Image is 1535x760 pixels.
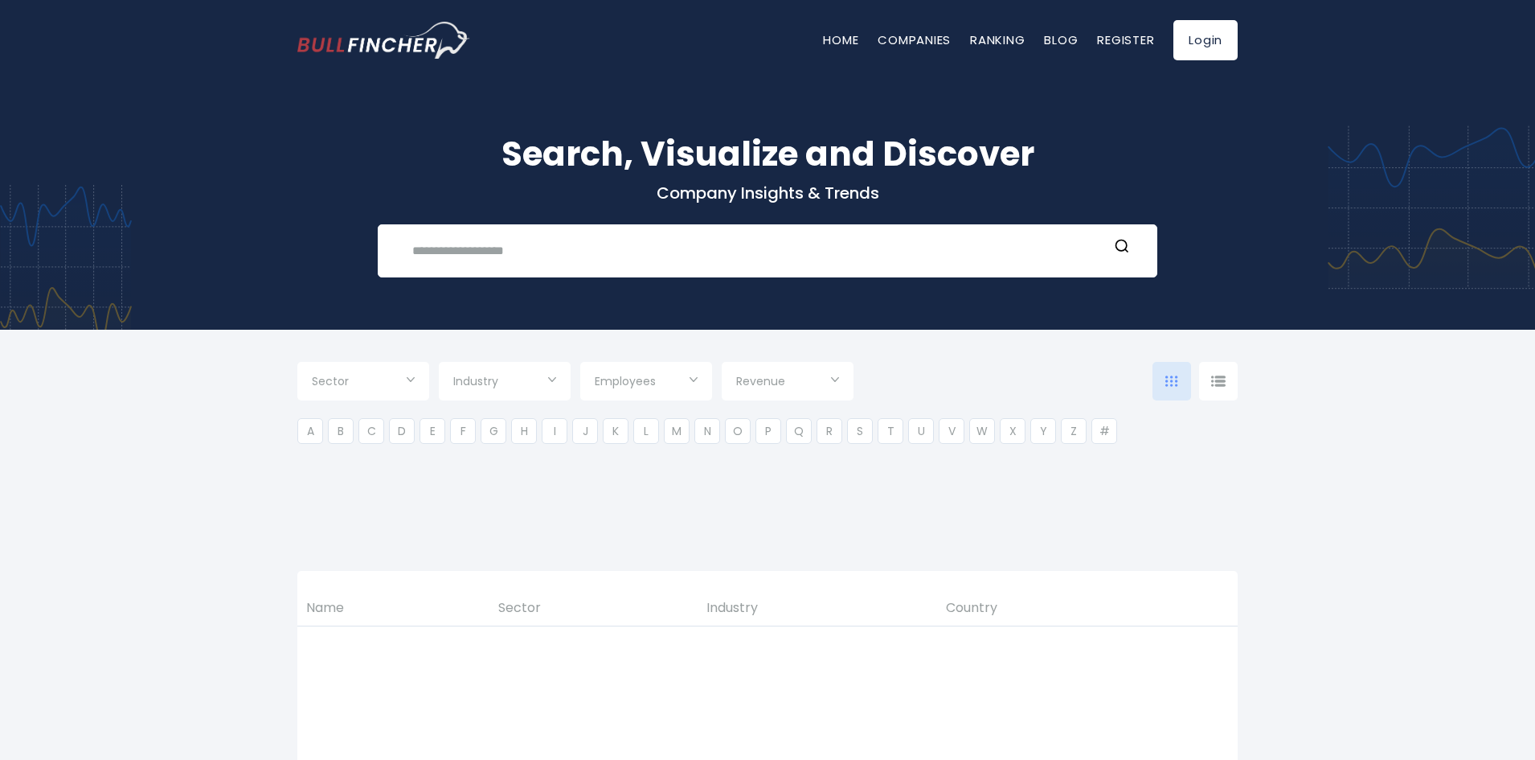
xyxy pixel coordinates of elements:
h1: Search, Visualize and Discover [297,129,1238,179]
li: E [420,418,445,444]
li: S [847,418,873,444]
input: Selection [453,368,556,397]
a: Companies [878,31,951,48]
a: Blog [1044,31,1078,48]
span: Employees [595,374,656,388]
a: Home [823,31,858,48]
th: Industry [698,591,937,626]
li: I [542,418,567,444]
input: Selection [595,368,698,397]
th: Country [937,591,1177,626]
li: K [603,418,628,444]
li: W [969,418,995,444]
img: bullfincher logo [297,22,470,59]
input: Selection [736,368,839,397]
a: Login [1173,20,1238,60]
li: T [878,418,903,444]
li: G [481,418,506,444]
li: D [389,418,415,444]
img: icon-comp-list-view.svg [1211,376,1226,387]
li: H [511,418,537,444]
li: A [297,418,323,444]
a: Go to homepage [297,22,470,59]
li: J [572,418,598,444]
li: Q [786,418,812,444]
li: X [1000,418,1025,444]
li: N [694,418,720,444]
p: Company Insights & Trends [297,183,1238,203]
th: Sector [489,591,698,626]
img: icon-comp-grid.svg [1165,376,1178,387]
button: Search [1111,238,1132,259]
input: Selection [312,368,415,397]
li: R [817,418,842,444]
a: Register [1097,31,1154,48]
span: Revenue [736,374,785,388]
li: F [450,418,476,444]
li: V [939,418,964,444]
span: Sector [312,374,349,388]
li: U [908,418,934,444]
li: Y [1030,418,1056,444]
li: C [358,418,384,444]
li: L [633,418,659,444]
a: Ranking [970,31,1025,48]
th: Name [297,591,489,626]
li: O [725,418,751,444]
li: # [1091,418,1117,444]
li: Z [1061,418,1087,444]
li: B [328,418,354,444]
span: Industry [453,374,498,388]
li: P [755,418,781,444]
li: M [664,418,690,444]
